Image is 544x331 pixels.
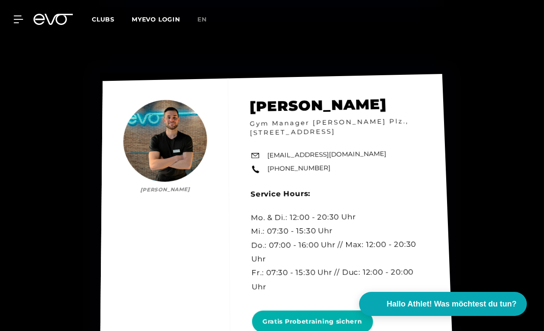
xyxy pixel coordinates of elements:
[197,15,207,23] span: en
[92,15,132,23] a: Clubs
[92,15,115,23] span: Clubs
[267,163,330,174] a: [PHONE_NUMBER]
[267,149,387,160] a: [EMAIL_ADDRESS][DOMAIN_NAME]
[263,317,363,326] span: Gratis Probetraining sichern
[387,298,517,310] span: Hallo Athlet! Was möchtest du tun?
[132,15,180,23] a: MYEVO LOGIN
[197,15,217,25] a: en
[359,292,527,316] button: Hallo Athlet! Was möchtest du tun?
